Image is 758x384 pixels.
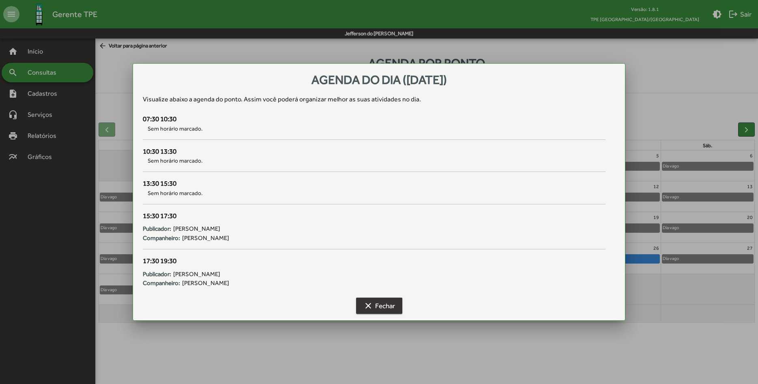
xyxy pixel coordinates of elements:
[143,178,606,189] div: 13:30 15:30
[173,224,220,234] span: [PERSON_NAME]
[143,256,606,266] div: 17:30 19:30
[143,224,171,234] strong: Publicador:
[143,189,606,197] span: Sem horário marcado.
[143,94,615,104] div: Visualize abaixo a agenda do ponto . Assim você poderá organizar melhor as suas atividades no dia.
[311,73,447,87] span: Agenda do dia ([DATE])
[173,270,220,279] span: [PERSON_NAME]
[143,211,606,221] div: 15:30 17:30
[363,301,373,311] mat-icon: clear
[182,279,229,288] span: [PERSON_NAME]
[143,124,606,133] span: Sem horário marcado.
[363,298,395,313] span: Fechar
[143,157,606,165] span: Sem horário marcado.
[143,234,180,243] strong: Companheiro:
[143,279,180,288] strong: Companheiro:
[356,298,402,314] button: Fechar
[182,234,229,243] span: [PERSON_NAME]
[143,114,606,124] div: 07:30 10:30
[143,146,606,157] div: 10:30 13:30
[143,270,171,279] strong: Publicador:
